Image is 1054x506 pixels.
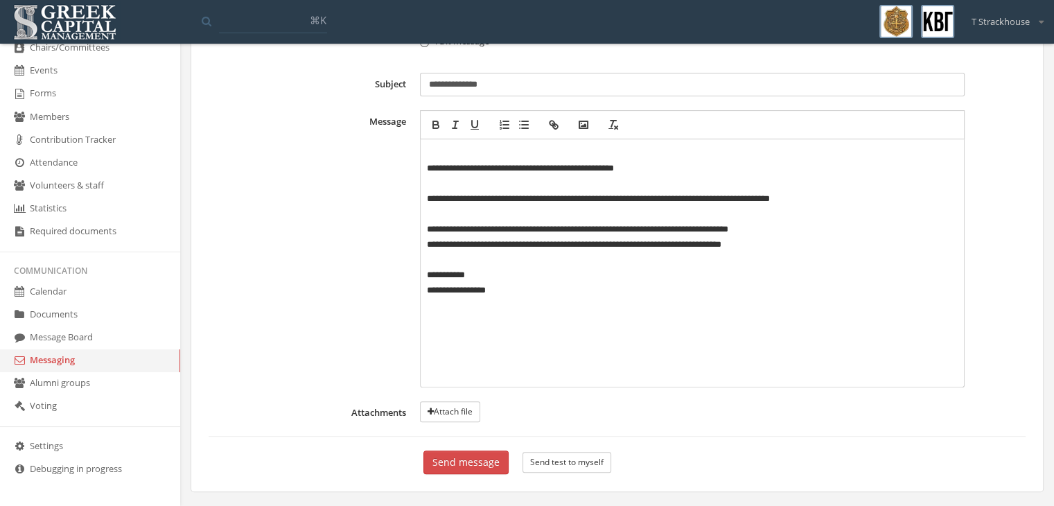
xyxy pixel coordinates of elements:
button: Attach file [420,401,480,422]
span: ⌘K [310,13,326,27]
div: T Strackhouse [963,5,1044,28]
label: Attachments [209,401,413,422]
span: T Strackhouse [972,15,1030,28]
label: Subject [209,73,413,96]
button: Send message [423,451,509,474]
label: Message [209,110,413,387]
button: Send test to myself [522,452,611,473]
